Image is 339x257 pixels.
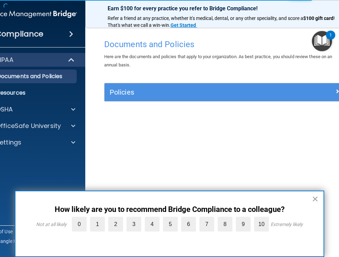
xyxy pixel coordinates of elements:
label: 1 [90,217,105,232]
span: ! That's what we call a win-win. [108,15,336,28]
label: 3 [127,217,141,232]
p: How likely are you to recommend Bridge Compliance to a colleague? [29,205,310,214]
label: 0 [72,217,87,232]
label: 7 [199,217,214,232]
label: 6 [181,217,196,232]
label: 8 [218,217,232,232]
div: Not at all likely [36,222,67,227]
div: Extremely likely [271,222,303,227]
div: 1 [329,35,332,44]
label: 2 [108,217,123,232]
span: Refer a friend at any practice, whether it's medical, dental, or any other speciality, and score a [108,15,303,21]
h5: Policies [110,88,280,96]
strong: $100 gift card [303,15,333,21]
label: 10 [254,217,269,232]
label: 9 [236,217,251,232]
button: Close [312,193,318,204]
label: 5 [163,217,178,232]
button: Open Resource Center, 1 new notification [312,31,332,51]
span: Here are the documents and policies that apply to your organization. As best practice, you should... [104,54,332,67]
label: 4 [145,217,160,232]
strong: Get Started [171,22,196,28]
